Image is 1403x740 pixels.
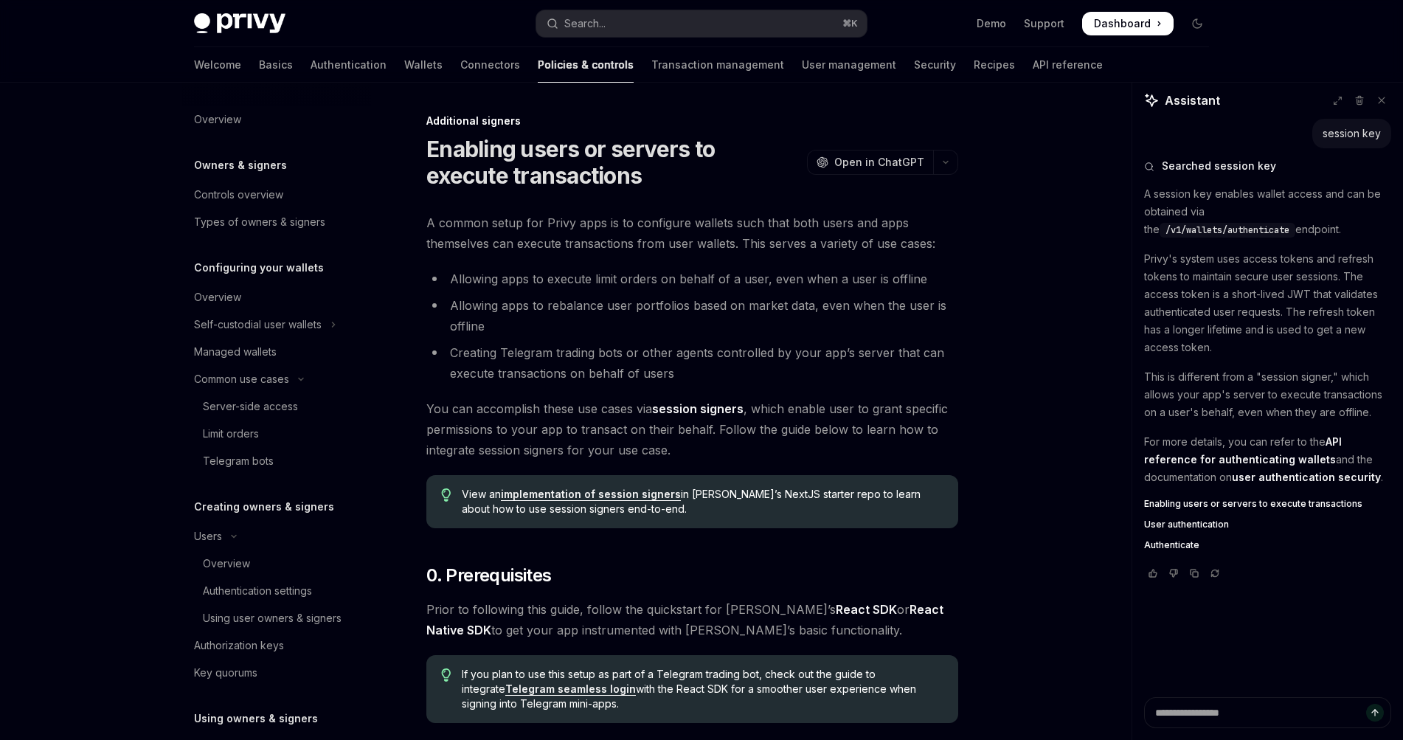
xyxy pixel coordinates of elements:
[1206,566,1224,581] button: Reload last chat
[501,488,681,501] a: implementation of session signers
[182,284,371,311] a: Overview
[426,212,958,254] span: A common setup for Privy apps is to configure wallets such that both users and apps themselves ca...
[203,425,259,443] div: Limit orders
[460,47,520,83] a: Connectors
[1144,498,1362,510] span: Enabling users or servers to execute transactions
[1144,566,1162,581] button: Vote that response was good
[505,682,636,696] a: Telegram seamless login
[194,47,241,83] a: Welcome
[194,213,325,231] div: Types of owners & signers
[194,13,285,34] img: dark logo
[1144,539,1199,551] span: Authenticate
[1144,159,1391,173] button: Searched session key
[203,555,250,573] div: Overview
[203,452,274,470] div: Telegram bots
[1323,126,1381,141] div: session key
[259,47,293,83] a: Basics
[462,667,943,711] span: If you plan to use this setup as part of a Telegram trading bot, check out the guide to integrate...
[194,316,322,333] div: Self-custodial user wallets
[203,398,298,415] div: Server-side access
[182,660,371,686] a: Key quorums
[1185,566,1203,581] button: Copy chat response
[1165,224,1289,236] span: /v1/wallets/authenticate
[1144,697,1391,728] textarea: Ask a question...
[1144,250,1391,356] p: Privy's system uses access tokens and refresh tokens to maintain secure user sessions. The access...
[182,393,371,420] a: Server-side access
[536,10,867,37] button: Open search
[194,370,289,388] div: Common use cases
[426,398,958,460] span: You can accomplish these use cases via , which enable user to grant specific permissions to your ...
[1232,471,1381,484] a: user authentication security
[1162,159,1276,173] span: Searched session key
[1144,539,1391,551] a: Authenticate
[1144,498,1391,510] a: Enabling users or servers to execute transactions
[1144,519,1229,530] span: User authentication
[1165,91,1220,109] span: Assistant
[182,106,371,133] a: Overview
[182,448,371,474] a: Telegram bots
[426,136,801,189] h1: Enabling users or servers to execute transactions
[842,18,858,30] span: ⌘ K
[194,664,257,682] div: Key quorums
[194,637,284,654] div: Authorization keys
[426,599,958,640] span: Prior to following this guide, follow the quickstart for [PERSON_NAME]’s or to get your app instr...
[182,632,371,659] a: Authorization keys
[404,47,443,83] a: Wallets
[182,550,371,577] a: Overview
[194,156,287,174] h5: Owners & signers
[564,15,606,32] div: Search...
[974,47,1015,83] a: Recipes
[194,343,277,361] div: Managed wallets
[1185,12,1209,35] button: Toggle dark mode
[652,401,744,417] a: session signers
[1033,47,1103,83] a: API reference
[182,181,371,208] a: Controls overview
[441,488,451,502] svg: Tip
[182,339,371,365] a: Managed wallets
[194,259,324,277] h5: Configuring your wallets
[651,47,784,83] a: Transaction management
[182,578,371,604] a: Authentication settings
[426,564,551,587] span: 0. Prerequisites
[194,186,283,204] div: Controls overview
[426,114,958,128] div: Additional signers
[182,366,371,393] button: Toggle Common use cases section
[194,111,241,128] div: Overview
[1144,368,1391,421] p: This is different from a "session signer," which allows your app's server to execute transactions...
[1144,433,1391,486] p: For more details, you can refer to the and the documentation on .
[462,487,943,516] span: View an in [PERSON_NAME]’s NextJS starter repo to learn about how to use session signers end-to-end.
[426,295,958,336] li: Allowing apps to rebalance user portfolios based on market data, even when the user is offline
[538,47,634,83] a: Policies & controls
[914,47,956,83] a: Security
[1366,704,1384,722] button: Send message
[1144,185,1391,238] p: A session key enables wallet access and can be obtained via the endpoint.
[182,421,371,447] a: Limit orders
[1024,16,1064,31] a: Support
[1144,519,1391,530] a: User authentication
[802,47,896,83] a: User management
[1094,16,1151,31] span: Dashboard
[203,582,312,600] div: Authentication settings
[441,668,451,682] svg: Tip
[182,605,371,632] a: Using user owners & signers
[194,288,241,306] div: Overview
[311,47,387,83] a: Authentication
[426,269,958,289] li: Allowing apps to execute limit orders on behalf of a user, even when a user is offline
[1165,566,1182,581] button: Vote that response was not good
[203,609,342,627] div: Using user owners & signers
[194,710,318,727] h5: Using owners & signers
[194,528,222,545] div: Users
[182,209,371,235] a: Types of owners & signers
[182,523,371,550] button: Toggle Users section
[182,311,371,338] button: Toggle Self-custodial user wallets section
[977,16,1006,31] a: Demo
[834,155,924,170] span: Open in ChatGPT
[1082,12,1174,35] a: Dashboard
[1144,435,1342,466] a: API reference for authenticating wallets
[426,342,958,384] li: Creating Telegram trading bots or other agents controlled by your app’s server that can execute t...
[194,498,334,516] h5: Creating owners & signers
[836,602,897,618] a: React SDK
[807,150,933,175] button: Open in ChatGPT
